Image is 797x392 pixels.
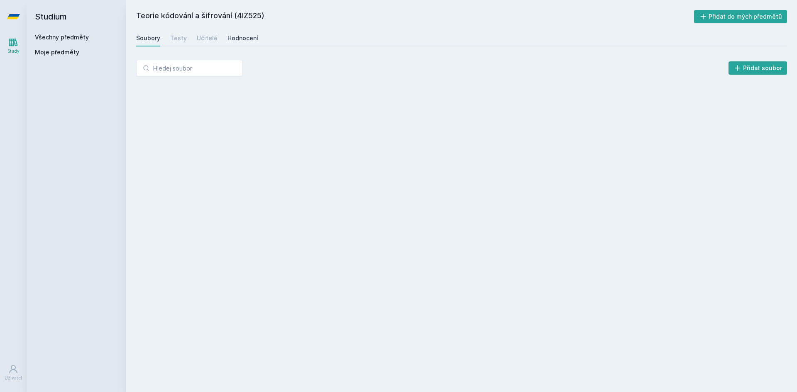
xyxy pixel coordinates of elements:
[729,61,787,75] button: Přidat soubor
[35,48,79,56] span: Moje předměty
[170,30,187,46] a: Testy
[35,34,89,41] a: Všechny předměty
[694,10,787,23] button: Přidat do mých předmětů
[197,30,218,46] a: Učitelé
[197,34,218,42] div: Učitelé
[2,360,25,385] a: Uživatel
[170,34,187,42] div: Testy
[136,60,242,76] input: Hledej soubor
[2,33,25,58] a: Study
[7,48,20,54] div: Study
[227,30,258,46] a: Hodnocení
[227,34,258,42] div: Hodnocení
[136,34,160,42] div: Soubory
[136,10,694,23] h2: Teorie kódování a šifrování (4IZ525)
[5,375,22,381] div: Uživatel
[136,30,160,46] a: Soubory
